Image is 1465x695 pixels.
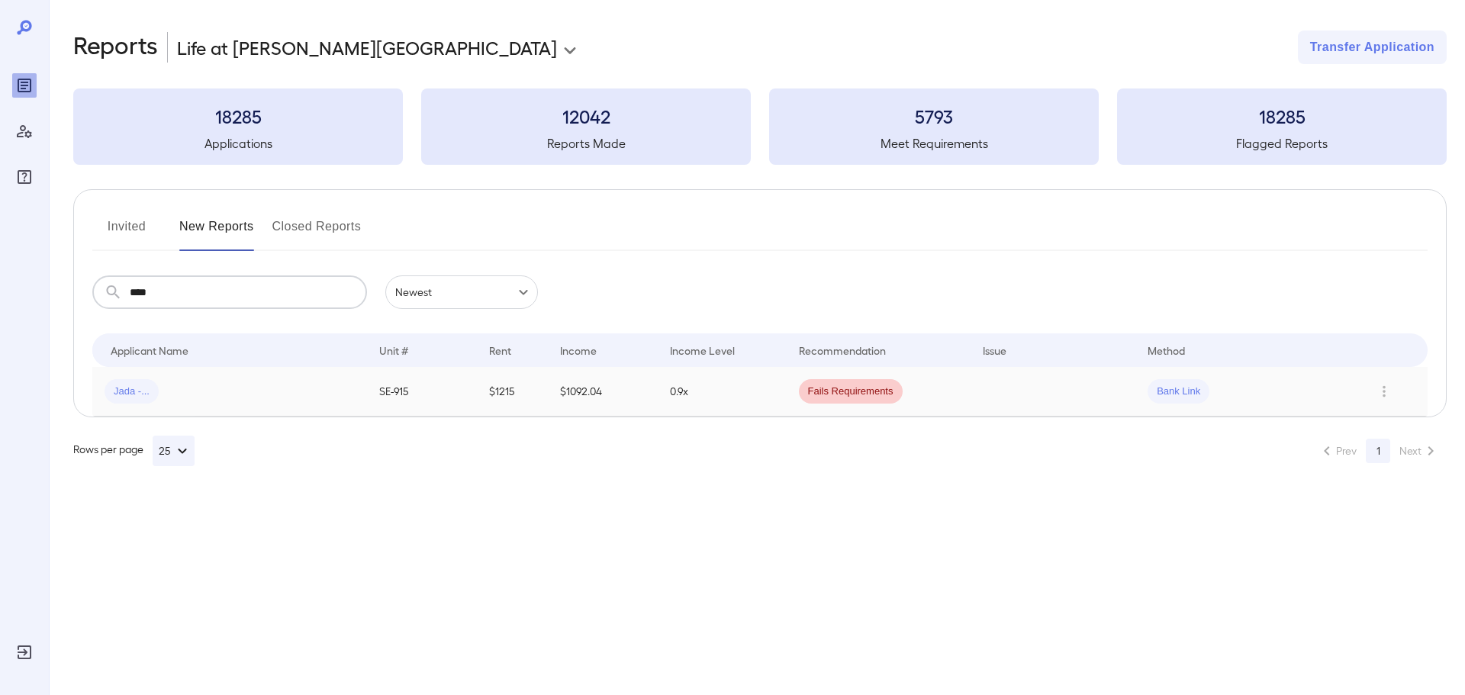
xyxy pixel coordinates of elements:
[1117,134,1447,153] h5: Flagged Reports
[367,367,477,417] td: SE-915
[1298,31,1447,64] button: Transfer Application
[477,367,549,417] td: $1215
[385,275,538,309] div: Newest
[1117,104,1447,128] h3: 18285
[73,134,403,153] h5: Applications
[92,214,161,251] button: Invited
[179,214,254,251] button: New Reports
[12,640,37,664] div: Log Out
[73,88,1447,165] summary: 18285Applications12042Reports Made5793Meet Requirements18285Flagged Reports
[560,341,597,359] div: Income
[73,31,158,64] h2: Reports
[421,104,751,128] h3: 12042
[111,341,188,359] div: Applicant Name
[799,385,903,399] span: Fails Requirements
[73,104,403,128] h3: 18285
[548,367,658,417] td: $1092.04
[12,119,37,143] div: Manage Users
[489,341,514,359] div: Rent
[12,165,37,189] div: FAQ
[421,134,751,153] h5: Reports Made
[658,367,786,417] td: 0.9x
[670,341,735,359] div: Income Level
[1148,385,1209,399] span: Bank Link
[272,214,362,251] button: Closed Reports
[1366,439,1390,463] button: page 1
[12,73,37,98] div: Reports
[799,341,886,359] div: Recommendation
[983,341,1007,359] div: Issue
[177,35,557,60] p: Life at [PERSON_NAME][GEOGRAPHIC_DATA]
[105,385,159,399] span: Jada -...
[769,134,1099,153] h5: Meet Requirements
[379,341,408,359] div: Unit #
[1372,379,1396,404] button: Row Actions
[769,104,1099,128] h3: 5793
[153,436,195,466] button: 25
[1311,439,1447,463] nav: pagination navigation
[73,436,195,466] div: Rows per page
[1148,341,1185,359] div: Method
